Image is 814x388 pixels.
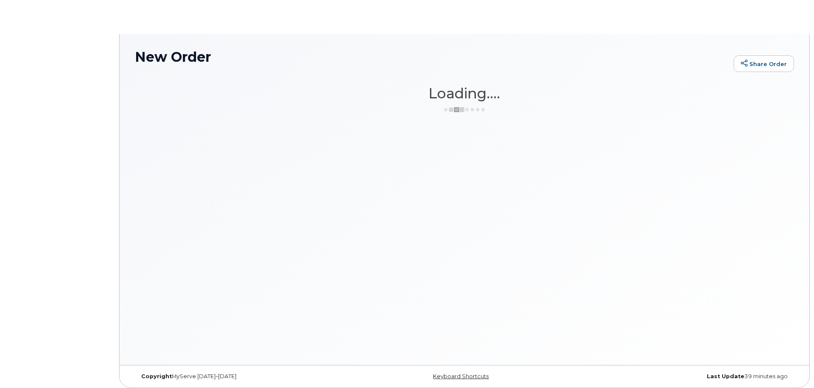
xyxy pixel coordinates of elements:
h1: New Order [135,49,729,64]
div: 39 minutes ago [574,373,794,380]
strong: Last Update [707,373,744,379]
a: Keyboard Shortcuts [433,373,489,379]
a: Share Order [734,55,794,72]
div: MyServe [DATE]–[DATE] [135,373,355,380]
h1: Loading.... [135,86,794,101]
img: ajax-loader-3a6953c30dc77f0bf724df975f13086db4f4c1262e45940f03d1251963f1bf2e.gif [443,106,486,113]
strong: Copyright [141,373,172,379]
